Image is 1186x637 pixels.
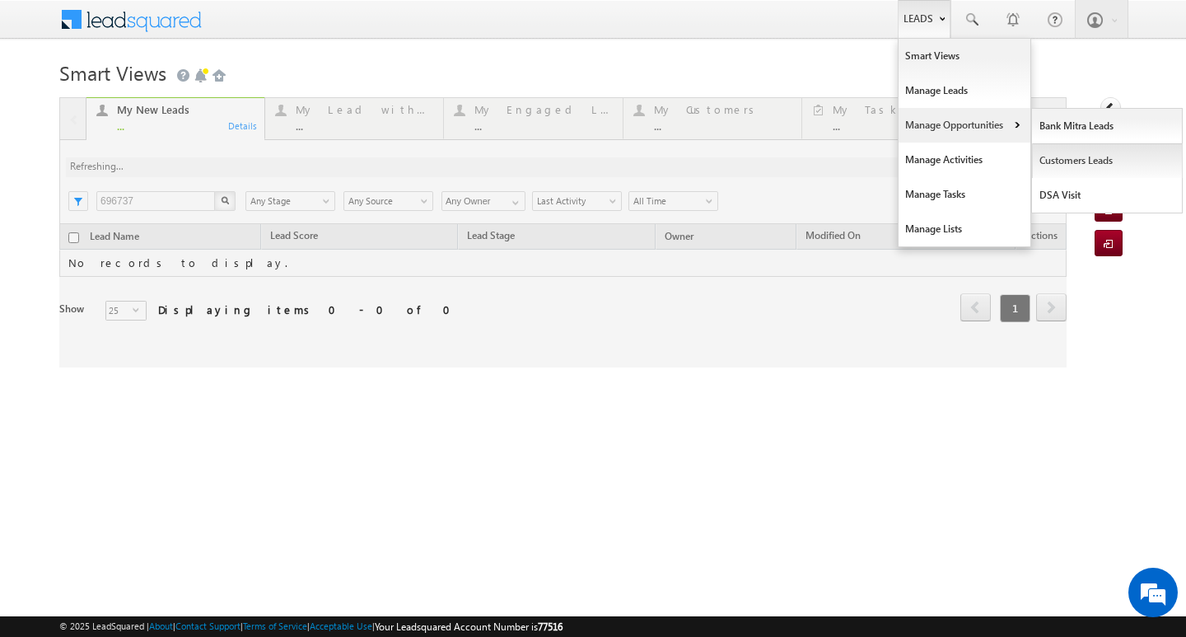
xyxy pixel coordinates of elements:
a: Smart Views [899,39,1030,73]
a: Manage Opportunities [899,108,1030,143]
a: Bank Mitra Leads [1032,109,1183,143]
a: Customers Leads [1032,143,1183,178]
a: Manage Activities [899,143,1030,177]
span: Your Leadsquared Account Number is [375,621,563,633]
a: About [149,621,173,631]
span: Smart Views [59,59,166,86]
a: Manage Lists [899,212,1030,246]
a: Manage Tasks [899,177,1030,212]
a: Terms of Service [243,621,307,631]
a: DSA Visit [1032,178,1183,213]
a: Manage Leads [899,73,1030,108]
a: Contact Support [175,621,240,631]
span: © 2025 LeadSquared | | | | | [59,619,563,635]
a: Acceptable Use [310,621,372,631]
span: 77516 [538,621,563,633]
